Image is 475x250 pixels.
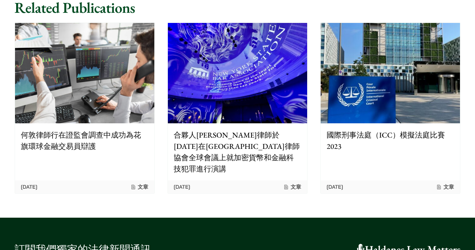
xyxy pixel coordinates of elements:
p: 何敦律師行在證監會調查中成功為花旗環球金融交易員辯護 [21,129,148,152]
p: 合夥人[PERSON_NAME]律師於[DATE]在[GEOGRAPHIC_DATA]律師協會全球會議上就加密貨幣和金融科技犯罪進行演講 [174,129,301,174]
time: [DATE] [327,183,343,190]
time: [DATE] [174,183,190,190]
a: 國際刑事法庭（ICC）模擬法庭比賽2023 [DATE] 文章 [320,23,460,194]
p: 國際刑事法庭（ICC）模擬法庭比賽2023 [327,129,454,152]
a: 合夥人[PERSON_NAME]律師於[DATE]在[GEOGRAPHIC_DATA]律師協會全球會議上就加密貨幣和金融科技犯罪進行演講 [DATE] 文章 [167,23,308,194]
span: 文章 [436,183,454,190]
time: [DATE] [21,183,38,190]
span: 文章 [283,183,301,190]
span: 文章 [130,183,148,190]
a: 何敦律師行在證監會調查中成功為花旗環球金融交易員辯護 [DATE] 文章 [15,23,155,194]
